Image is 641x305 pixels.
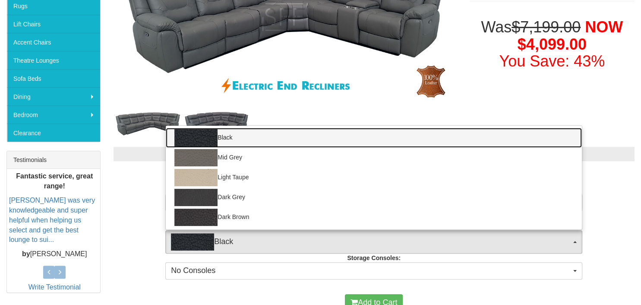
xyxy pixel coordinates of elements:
a: Black [166,128,582,148]
img: Dark Brown [174,209,218,226]
span: NOW $4,099.00 [518,18,623,53]
del: $7,199.00 [512,18,581,36]
span: Black [171,233,571,251]
h3: Choose from the options below then add to cart [114,170,635,181]
a: [PERSON_NAME] was very knowledgeable and super helpful when helping us select and get the best lo... [9,197,95,243]
font: You Save: 43% [499,52,605,70]
a: Dark Brown [166,207,582,227]
a: Sofa Beds [7,69,100,87]
a: Write Testimonial [28,283,81,291]
a: Accent Chairs [7,33,100,51]
a: Mid Grey [166,148,582,168]
img: Mid Grey [174,149,218,166]
a: Lift Chairs [7,15,100,33]
button: BlackBlack [165,230,582,254]
a: Dining [7,87,100,105]
a: Dark Grey [166,187,582,207]
span: No Consoles [171,265,571,276]
h1: Was [470,19,635,70]
img: Black [174,129,218,146]
a: Bedroom [7,105,100,124]
b: by [22,250,30,257]
b: Fantastic service, great range! [16,172,93,190]
strong: Storage Consoles: [347,254,401,261]
a: Theatre Lounges [7,51,100,69]
img: Dark Grey [174,189,218,206]
img: Black [171,233,214,251]
img: Light Taupe [174,169,218,186]
a: Clearance [7,124,100,142]
a: Light Taupe [166,168,582,187]
p: [PERSON_NAME] [9,249,100,259]
div: Testimonials [7,151,100,169]
button: No Consoles [165,262,582,280]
